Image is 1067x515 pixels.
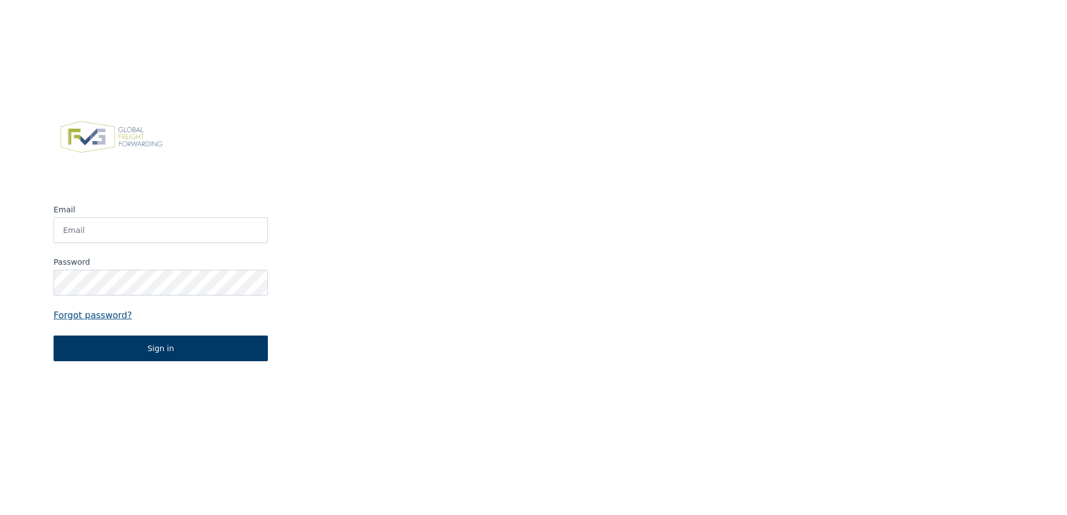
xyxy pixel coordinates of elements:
[54,115,169,159] img: FVG - Global freight forwarding
[54,336,268,361] button: Sign in
[54,256,268,268] label: Password
[54,217,268,243] input: Email
[54,204,268,215] label: Email
[54,309,268,322] a: Forgot password?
